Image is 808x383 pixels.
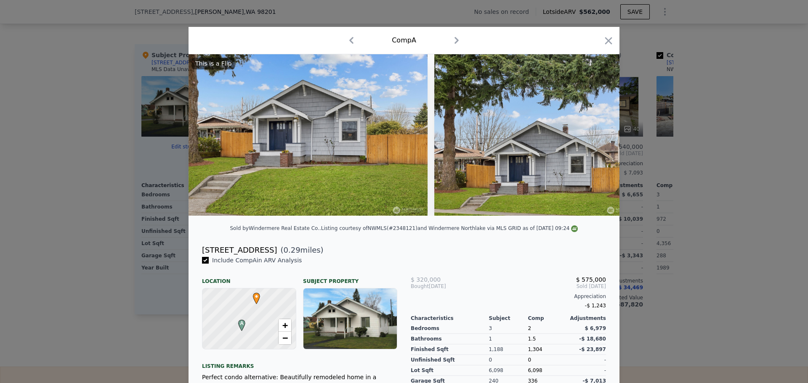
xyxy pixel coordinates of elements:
[567,315,606,322] div: Adjustments
[202,244,277,256] div: [STREET_ADDRESS]
[251,290,262,303] span: •
[236,320,247,327] span: A
[528,367,542,373] span: 6,098
[321,225,578,231] div: Listing courtesy of NWMLS (#2348121) and Windermere Northlake via MLS GRID as of [DATE] 09:24
[279,332,291,344] a: Zoom out
[411,315,489,322] div: Characteristics
[585,325,606,331] span: $ 6,979
[284,246,300,254] span: 0.29
[209,257,305,264] span: Include Comp A in ARV Analysis
[303,271,397,285] div: Subject Property
[489,365,528,376] div: 6,098
[411,283,476,290] div: [DATE]
[411,334,489,344] div: Bathrooms
[189,54,428,216] img: Property Img
[528,325,531,331] span: 2
[489,334,528,344] div: 1
[279,319,291,332] a: Zoom in
[282,333,288,343] span: −
[567,365,606,376] div: -
[567,355,606,365] div: -
[277,244,323,256] span: ( miles)
[192,58,235,69] div: This is a Flip
[411,355,489,365] div: Unfinished Sqft
[230,225,321,231] div: Sold by Windermere Real Estate Co. .
[411,283,429,290] span: Bought
[489,315,528,322] div: Subject
[411,293,606,300] div: Appreciation
[489,323,528,334] div: 3
[528,357,531,363] span: 0
[251,293,256,298] div: •
[282,320,288,330] span: +
[576,276,606,283] span: $ 575,000
[528,346,542,352] span: 1,304
[476,283,606,290] span: Sold [DATE]
[392,35,416,45] div: Comp A
[202,271,296,285] div: Location
[489,355,528,365] div: 0
[528,334,567,344] div: 1.5
[236,320,241,325] div: A
[571,225,578,232] img: NWMLS Logo
[585,303,606,309] span: -$ 1,243
[411,365,489,376] div: Lot Sqft
[411,344,489,355] div: Finished Sqft
[579,346,606,352] span: -$ 23,897
[528,315,567,322] div: Comp
[489,344,528,355] div: 1,188
[434,54,642,216] img: Property Img
[411,323,489,334] div: Bedrooms
[202,356,397,370] div: Listing remarks
[411,276,441,283] span: $ 320,000
[579,336,606,342] span: -$ 18,680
